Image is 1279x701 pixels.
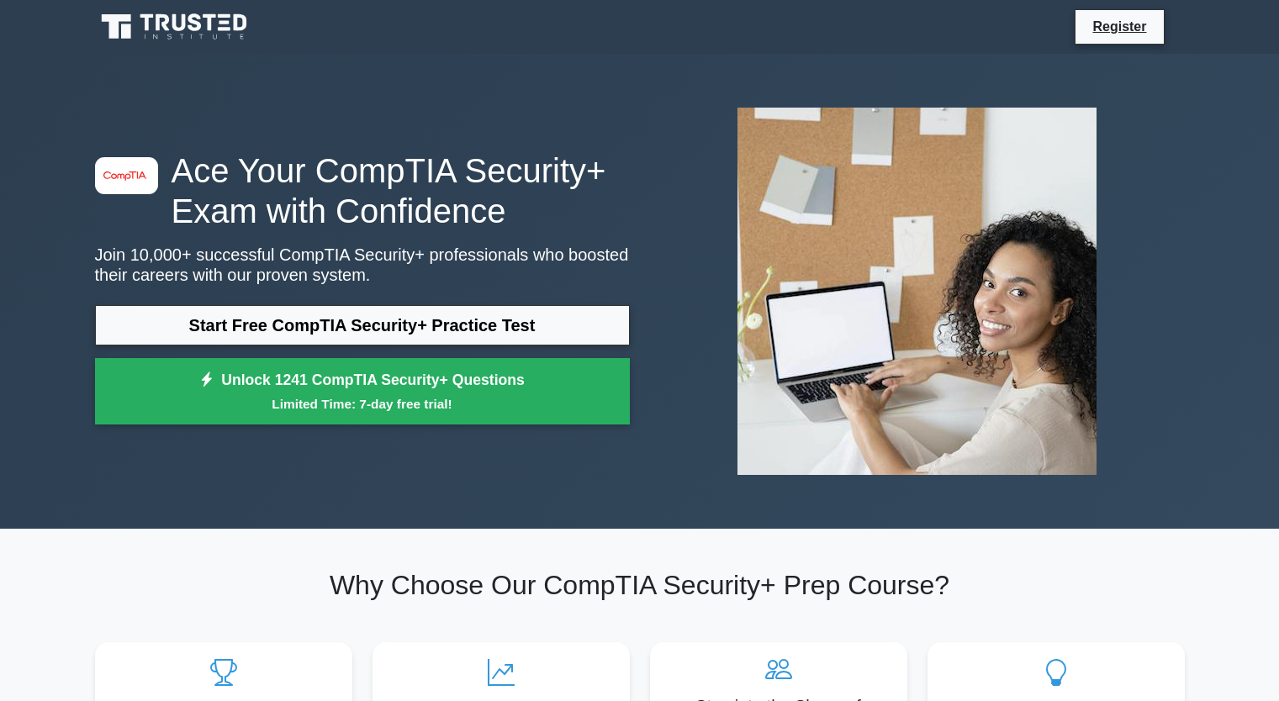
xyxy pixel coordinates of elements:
[95,569,1185,601] h2: Why Choose Our CompTIA Security+ Prep Course?
[95,358,630,425] a: Unlock 1241 CompTIA Security+ QuestionsLimited Time: 7-day free trial!
[116,394,609,414] small: Limited Time: 7-day free trial!
[95,245,630,285] p: Join 10,000+ successful CompTIA Security+ professionals who boosted their careers with our proven...
[1082,16,1156,37] a: Register
[95,305,630,345] a: Start Free CompTIA Security+ Practice Test
[95,150,630,231] h1: Ace Your CompTIA Security+ Exam with Confidence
